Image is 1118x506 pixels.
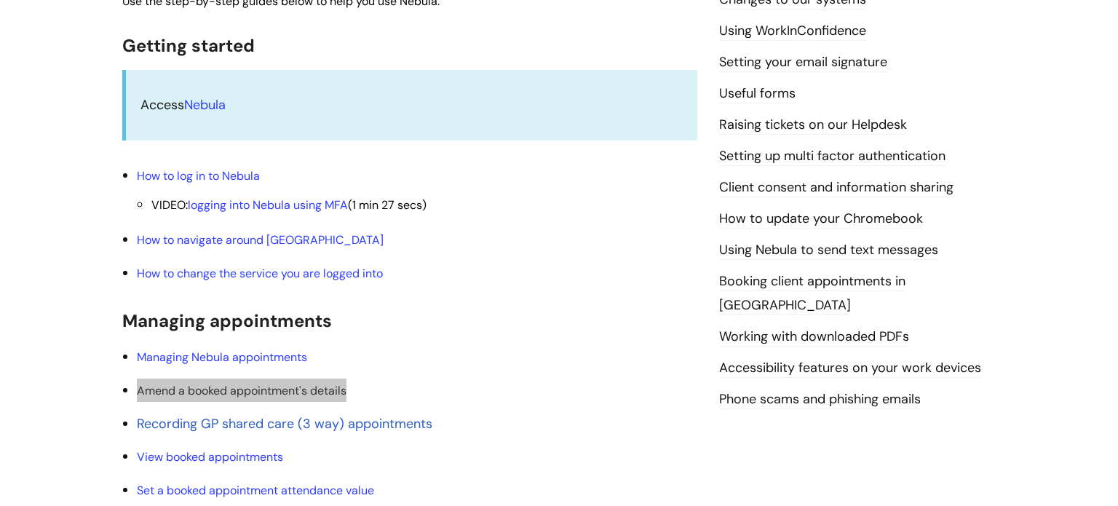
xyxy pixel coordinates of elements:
a: View booked appointments [137,449,283,465]
a: Recording GP shared care (3 way) appointments [137,415,432,432]
a: How to update your Chromebook [719,210,923,229]
a: How to navigate around [GEOGRAPHIC_DATA] [137,232,384,248]
a: Nebula [184,96,226,114]
a: Client consent and information sharing [719,178,954,197]
a: Using WorkInConfidence [719,22,866,41]
a: Accessibility features on your work devices [719,359,981,378]
a: Phone scams and phishing emails [719,390,921,409]
a: Booking client appointments in [GEOGRAPHIC_DATA] [719,272,905,315]
span: Getting started [122,34,255,57]
a: logging into Nebula using MFA [188,197,348,213]
a: Working with downloaded PDFs [719,328,909,347]
a: Useful forms [719,84,796,103]
a: Raising tickets on our Helpdesk [719,116,907,135]
a: Amend a booked appointment's details [137,383,346,398]
a: Managing Nebula appointments [137,349,307,365]
a: Setting your email signature [719,53,887,72]
a: How to change the service you are logged into [137,266,383,281]
a: Using Nebula to send text messages [719,241,938,260]
span: VIDEO: (1 min 27 secs) [151,197,427,213]
span: Managing appointments [122,309,332,332]
p: Access [140,93,683,116]
a: Setting up multi factor authentication [719,147,945,166]
a: Set a booked appointment attendance value [137,483,374,498]
a: How to log in to Nebula [137,168,260,183]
